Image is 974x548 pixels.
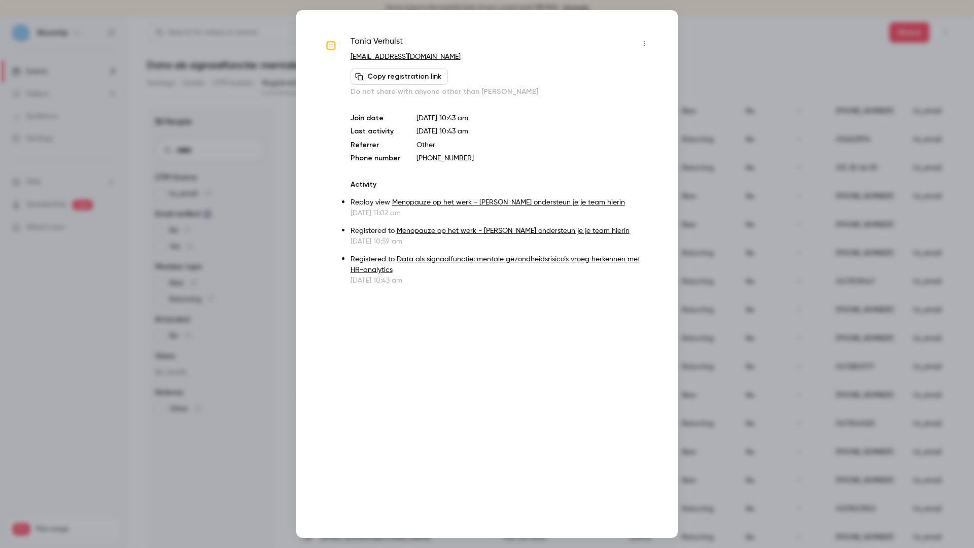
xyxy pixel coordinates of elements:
p: Activity [351,180,652,190]
p: [PHONE_NUMBER] [416,153,652,163]
p: Do not share with anyone other than [PERSON_NAME] [351,87,652,97]
p: Phone number [351,153,400,163]
p: Referrer [351,140,400,150]
p: Last activity [351,126,400,137]
img: telenet.be [322,37,340,55]
p: Other [416,140,652,150]
p: [DATE] 10:43 am [351,276,652,286]
p: [DATE] 10:43 am [416,113,652,123]
p: Join date [351,113,400,123]
p: Registered to [351,226,652,236]
p: [DATE] 10:59 am [351,236,652,247]
a: [EMAIL_ADDRESS][DOMAIN_NAME] [351,53,461,60]
button: Copy registration link [351,68,448,85]
span: [DATE] 10:43 am [416,128,468,135]
p: Replay view [351,197,652,208]
p: [DATE] 11:02 am [351,208,652,218]
span: Tania Verhulst [351,36,403,52]
a: Menopauze op het werk - [PERSON_NAME] ondersteun je je team hierin [392,199,625,206]
a: Data als signaalfunctie: mentale gezondheidsrisico’s vroeg herkennen met HR-analytics [351,256,640,273]
p: Registered to [351,254,652,276]
a: Menopauze op het werk - [PERSON_NAME] ondersteun je je team hierin [397,227,630,234]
